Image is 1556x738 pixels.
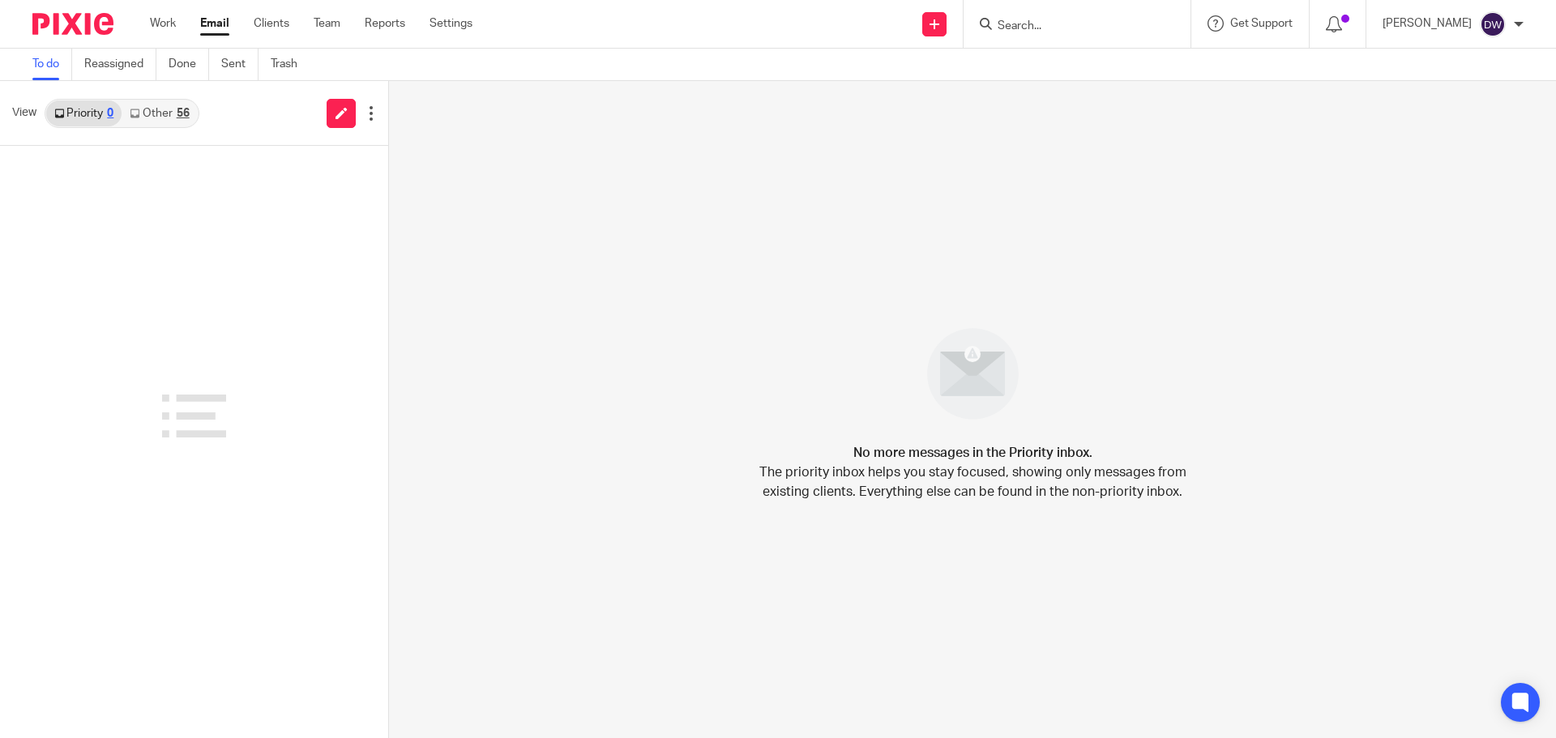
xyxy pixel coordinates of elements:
[122,100,197,126] a: Other56
[1480,11,1506,37] img: svg%3E
[32,13,113,35] img: Pixie
[853,443,1092,463] h4: No more messages in the Priority inbox.
[107,108,113,119] div: 0
[1230,18,1293,29] span: Get Support
[169,49,209,80] a: Done
[150,15,176,32] a: Work
[200,15,229,32] a: Email
[254,15,289,32] a: Clients
[84,49,156,80] a: Reassigned
[1383,15,1472,32] p: [PERSON_NAME]
[221,49,259,80] a: Sent
[430,15,472,32] a: Settings
[46,100,122,126] a: Priority0
[917,318,1029,430] img: image
[271,49,310,80] a: Trash
[32,49,72,80] a: To do
[996,19,1142,34] input: Search
[365,15,405,32] a: Reports
[758,463,1187,501] p: The priority inbox helps you stay focused, showing only messages from existing clients. Everythin...
[177,108,190,119] div: 56
[12,105,36,122] span: View
[314,15,340,32] a: Team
